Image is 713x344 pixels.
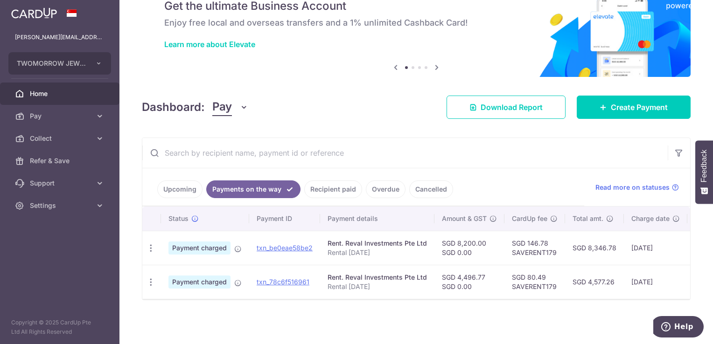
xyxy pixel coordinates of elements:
[565,265,624,299] td: SGD 4,577.26
[611,102,668,113] span: Create Payment
[11,7,57,19] img: CardUp
[257,244,313,252] a: txn_be0eae58be2
[168,275,231,289] span: Payment charged
[212,98,232,116] span: Pay
[304,180,362,198] a: Recipient paid
[328,273,427,282] div: Rent. Reval Investments Pte Ltd
[624,265,687,299] td: [DATE]
[168,214,189,223] span: Status
[447,96,566,119] a: Download Report
[164,40,255,49] a: Learn more about Elevate
[8,52,111,75] button: TWOMORROW JEWELLERY PTE. LTD.
[504,231,565,265] td: SGD 146.78 SAVERENT179
[577,96,691,119] a: Create Payment
[434,265,504,299] td: SGD 4,496.77 SGD 0.00
[624,231,687,265] td: [DATE]
[30,201,91,210] span: Settings
[30,156,91,165] span: Refer & Save
[212,98,248,116] button: Pay
[15,33,105,42] p: [PERSON_NAME][EMAIL_ADDRESS][DOMAIN_NAME]
[573,214,603,223] span: Total amt.
[30,89,91,98] span: Home
[366,180,405,198] a: Overdue
[249,206,320,231] th: Payment ID
[30,179,91,188] span: Support
[142,138,668,168] input: Search by recipient name, payment id or reference
[631,214,670,223] span: Charge date
[157,180,203,198] a: Upcoming
[700,150,708,182] span: Feedback
[695,140,713,204] button: Feedback - Show survey
[17,59,86,68] span: TWOMORROW JEWELLERY PTE. LTD.
[409,180,453,198] a: Cancelled
[328,239,427,248] div: Rent. Reval Investments Pte Ltd
[30,134,91,143] span: Collect
[164,17,668,28] h6: Enjoy free local and overseas transfers and a 1% unlimited Cashback Card!
[30,111,91,121] span: Pay
[481,102,543,113] span: Download Report
[565,231,624,265] td: SGD 8,346.78
[328,282,427,291] p: Rental [DATE]
[595,183,679,192] a: Read more on statuses
[442,214,487,223] span: Amount & GST
[512,214,547,223] span: CardUp fee
[168,241,231,255] span: Payment charged
[257,278,309,286] a: txn_78c6f516961
[595,183,670,192] span: Read more on statuses
[653,316,704,339] iframe: Opens a widget where you can find more information
[434,231,504,265] td: SGD 8,200.00 SGD 0.00
[328,248,427,257] p: Rental [DATE]
[206,180,301,198] a: Payments on the way
[504,265,565,299] td: SGD 80.49 SAVERENT179
[142,99,205,116] h4: Dashboard:
[320,206,434,231] th: Payment details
